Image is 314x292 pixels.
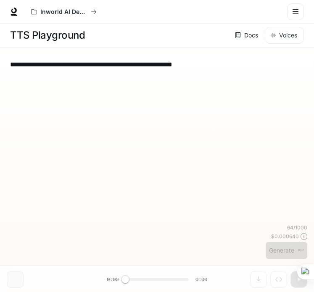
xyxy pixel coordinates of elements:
[287,3,304,20] button: open drawer
[271,233,299,240] p: $ 0.000640
[265,27,304,44] button: Voices
[40,8,87,16] p: Inworld AI Demos
[233,27,261,44] a: Docs
[10,27,85,44] h1: TTS Playground
[27,3,100,20] button: All workspaces
[287,224,307,231] p: 64 / 1000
